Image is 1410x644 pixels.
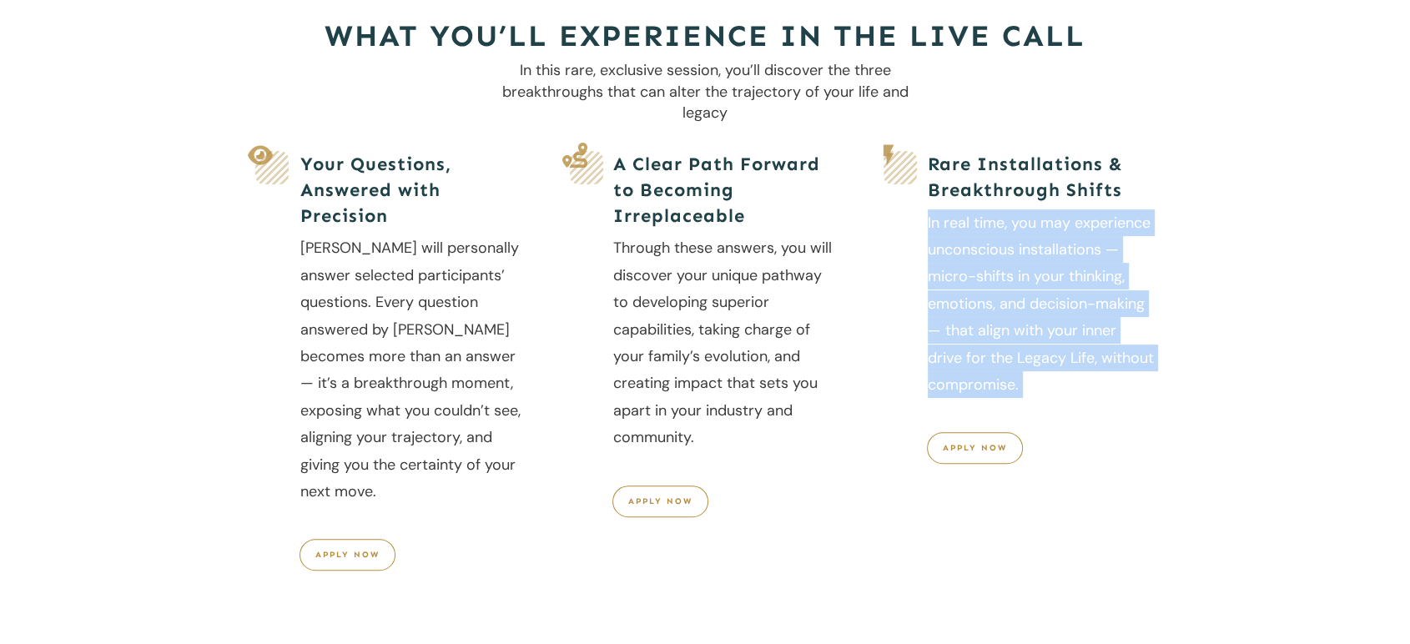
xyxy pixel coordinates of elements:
h5: Rare Installations & Breakthrough Shifts [928,152,1154,204]
p: In this rare, exclusive session, you’ll discover the three breakthroughs that can alter the traje... [498,60,912,123]
a: apply now [927,432,1023,464]
h5: Your Questions, Answered with Precision [300,152,526,229]
span: Apply Now [628,496,692,506]
p: In real time, you may experience unconscious installations — micro-shifts in your thinking, emoti... [928,209,1154,415]
p: [PERSON_NAME] will personally answer selected participants’ questions. Every question answered by... [300,234,526,521]
h5: A Clear Path Forward to Becoming Irreplaceable [613,152,839,229]
a: Apply Now [300,539,395,571]
h2: What You’ll Experience in the Live Call [255,15,1155,59]
span: apply now [943,443,1007,453]
a: Apply Now [612,486,708,517]
span: Apply Now [315,550,380,560]
p: Through these answers, you will discover your unique pathway to developing superior capabilities,... [613,234,839,467]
